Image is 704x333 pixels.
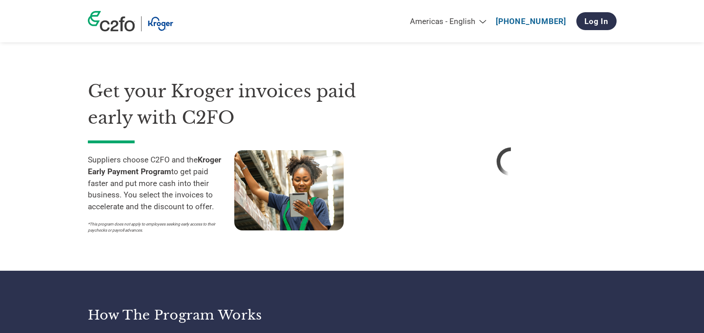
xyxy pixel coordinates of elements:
[496,17,566,26] a: [PHONE_NUMBER]
[88,78,381,131] h1: Get your Kroger invoices paid early with C2FO
[88,11,135,31] img: c2fo logo
[88,221,226,233] p: *This program does not apply to employees seeking early access to their paychecks or payroll adva...
[576,12,617,30] a: Log In
[148,16,173,31] img: Kroger
[88,307,342,323] h3: How the program works
[234,150,344,230] img: supply chain worker
[88,154,234,213] p: Suppliers choose C2FO and the to get paid faster and put more cash into their business. You selec...
[88,155,221,176] strong: Kroger Early Payment Program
